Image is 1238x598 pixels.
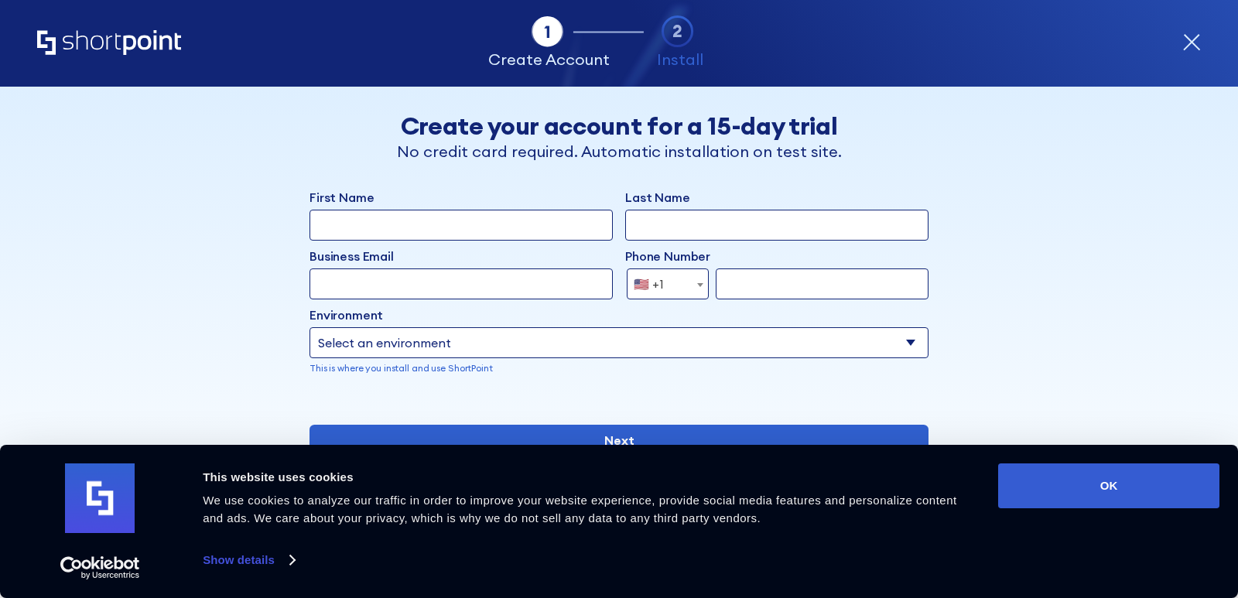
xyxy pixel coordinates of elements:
[65,463,135,533] img: logo
[203,494,957,525] span: We use cookies to analyze our traffic in order to improve your website experience, provide social...
[203,468,963,487] div: This website uses cookies
[32,556,168,579] a: Usercentrics Cookiebot - opens in a new window
[203,548,294,572] a: Show details
[998,463,1219,508] button: OK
